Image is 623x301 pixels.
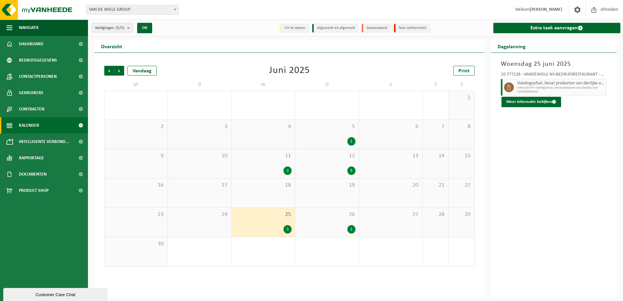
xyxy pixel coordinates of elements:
[426,152,445,160] span: 14
[168,79,231,91] td: D
[94,40,129,52] h2: Overzicht
[452,211,471,218] span: 29
[19,150,44,166] span: Rapportage
[347,166,355,175] div: 3
[108,240,164,248] span: 30
[362,123,419,130] span: 6
[517,81,605,86] span: Voedingsafval, bevat producten van dierlijke oorsprong, onverpakt, categorie 3
[501,59,607,69] h3: Woensdag 25 juni 2025
[298,152,355,160] span: 12
[362,182,419,189] span: 20
[426,211,445,218] span: 28
[86,5,179,15] span: VAN DE WIELE GROUP
[114,66,124,76] span: Volgende
[235,182,292,189] span: 18
[108,152,164,160] span: 9
[19,117,39,134] span: Kalender
[171,152,228,160] span: 10
[426,182,445,189] span: 21
[283,166,292,175] div: 2
[452,123,471,130] span: 8
[312,24,358,33] li: Afgewerkt en afgemeld
[452,94,471,101] span: 1
[491,40,532,52] h2: Dagplanning
[295,79,359,91] td: D
[452,152,471,160] span: 15
[235,152,292,160] span: 11
[3,287,109,301] iframe: chat widget
[19,85,43,101] span: Gebruikers
[501,97,561,107] button: Meer informatie bekijken
[19,134,69,150] span: Intelligente verbond...
[171,182,228,189] span: 17
[362,211,419,218] span: 27
[347,137,355,146] div: 1
[394,24,430,33] li: Non-conformiteit
[269,66,310,76] div: Juni 2025
[298,211,355,218] span: 26
[453,66,475,76] a: Print
[19,36,43,52] span: Dashboard
[449,79,475,91] td: Z
[426,123,445,130] span: 7
[95,23,124,33] span: Vestigingen
[458,68,470,74] span: Print
[517,86,605,90] span: WB-0140-HP voedingsafval, bevat producten van dierlijke oors
[362,152,419,160] span: 13
[423,79,449,91] td: Z
[280,24,309,33] li: Uit te voeren
[108,211,164,218] span: 23
[104,66,114,76] span: Vorige
[359,79,423,91] td: V
[232,79,295,91] td: W
[108,123,164,130] span: 2
[362,24,391,33] li: Geannuleerd
[501,72,607,79] div: 10-777128 - VANDEWIELE NV-BEDRIJFSRESTAURANT - MARKE
[137,23,152,33] button: OK
[298,123,355,130] span: 5
[171,211,228,218] span: 24
[116,26,124,30] count: (5/5)
[19,20,39,36] span: Navigatie
[452,182,471,189] span: 22
[19,182,49,199] span: Product Shop
[347,225,355,234] div: 1
[19,52,57,68] span: Bedrijfsgegevens
[19,101,44,117] span: Contracten
[91,23,133,33] button: Vestigingen(5/5)
[517,90,605,94] span: T250000964441
[530,7,562,12] strong: [PERSON_NAME]
[104,79,168,91] td: M
[19,166,47,182] span: Documenten
[235,123,292,130] span: 4
[298,182,355,189] span: 19
[108,182,164,189] span: 16
[171,123,228,130] span: 3
[19,68,57,85] span: Contactpersonen
[283,225,292,234] div: 1
[493,23,621,33] a: Extra taak aanvragen
[86,5,179,14] span: VAN DE WIELE GROUP
[235,211,292,218] span: 25
[127,66,157,76] div: Vandaag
